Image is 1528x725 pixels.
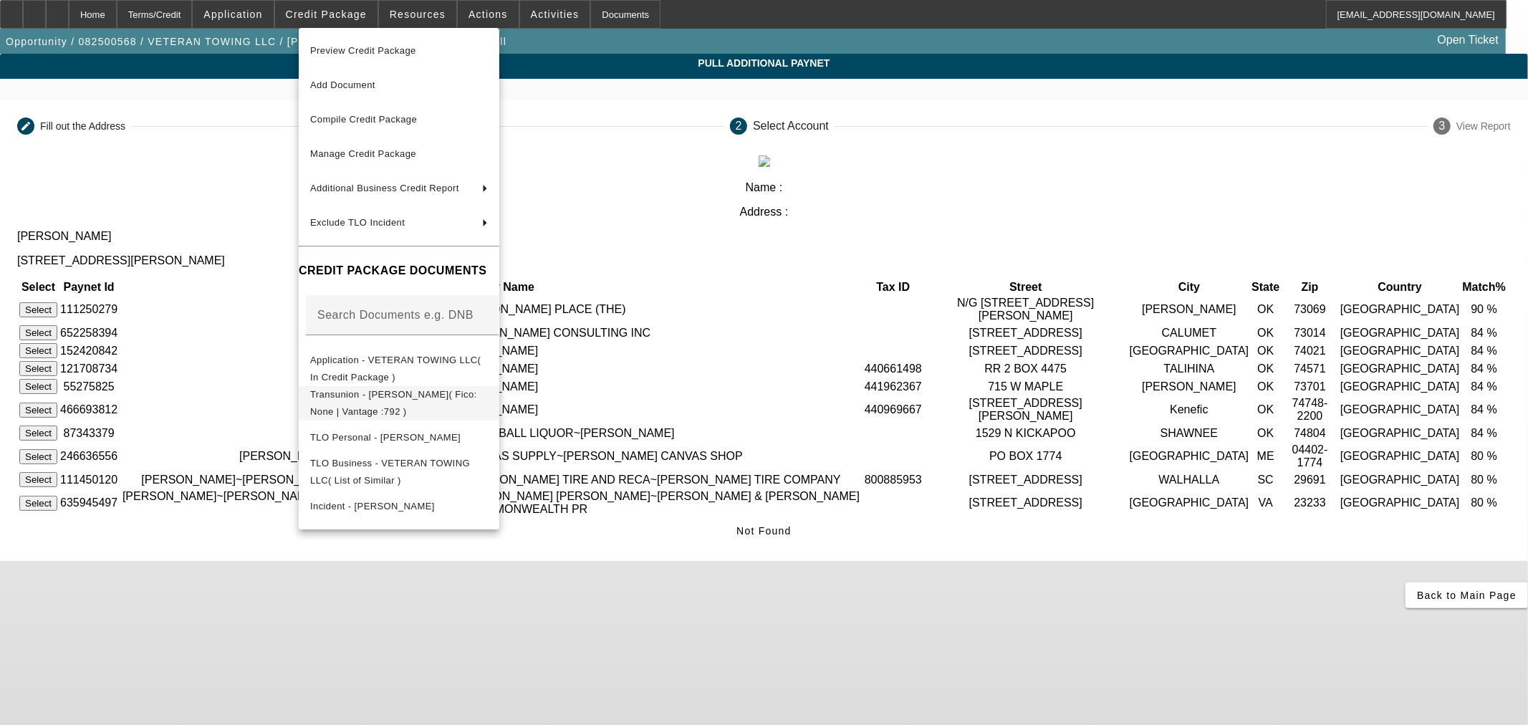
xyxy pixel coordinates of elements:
span: Incident - [PERSON_NAME] [310,500,435,511]
span: Additional Business Credit Report [310,183,459,193]
mat-label: Search Documents e.g. DNB [317,308,474,320]
span: Add Document [310,80,375,90]
span: Preview Credit Package [310,45,416,56]
button: Application - VETERAN TOWING LLC( In Credit Package ) [299,351,499,385]
span: Compile Credit Package [310,114,417,125]
span: TLO Personal - [PERSON_NAME] [310,431,461,442]
span: Exclude TLO Incident [310,217,405,228]
button: Transunion - Brooks, James( Fico: None | Vantage :792 ) [299,385,499,420]
span: TLO Business - VETERAN TOWING LLC( List of Similar ) [310,457,470,485]
button: Incident - Brooks, James [299,489,499,523]
span: Manage Credit Package [310,148,416,159]
span: Application - VETERAN TOWING LLC( In Credit Package ) [310,354,481,382]
h4: CREDIT PACKAGE DOCUMENTS [299,262,499,279]
button: TLO Personal - Brooks, James [299,420,499,454]
span: Transunion - [PERSON_NAME]( Fico: None | Vantage :792 ) [310,388,477,416]
button: TLO Business - VETERAN TOWING LLC( List of Similar ) [299,454,499,489]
